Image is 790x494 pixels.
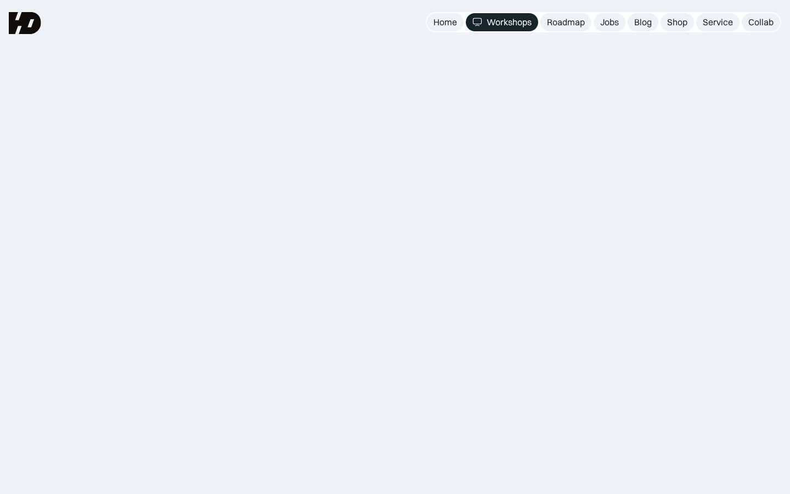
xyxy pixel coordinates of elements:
[628,13,658,31] a: Blog
[661,13,694,31] a: Shop
[433,16,457,28] div: Home
[748,16,774,28] div: Collab
[547,16,585,28] div: Roadmap
[696,13,740,31] a: Service
[667,16,687,28] div: Shop
[540,13,591,31] a: Roadmap
[634,16,652,28] div: Blog
[594,13,625,31] a: Jobs
[703,16,733,28] div: Service
[600,16,619,28] div: Jobs
[427,13,464,31] a: Home
[466,13,538,31] a: Workshops
[487,16,532,28] div: Workshops
[742,13,780,31] a: Collab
